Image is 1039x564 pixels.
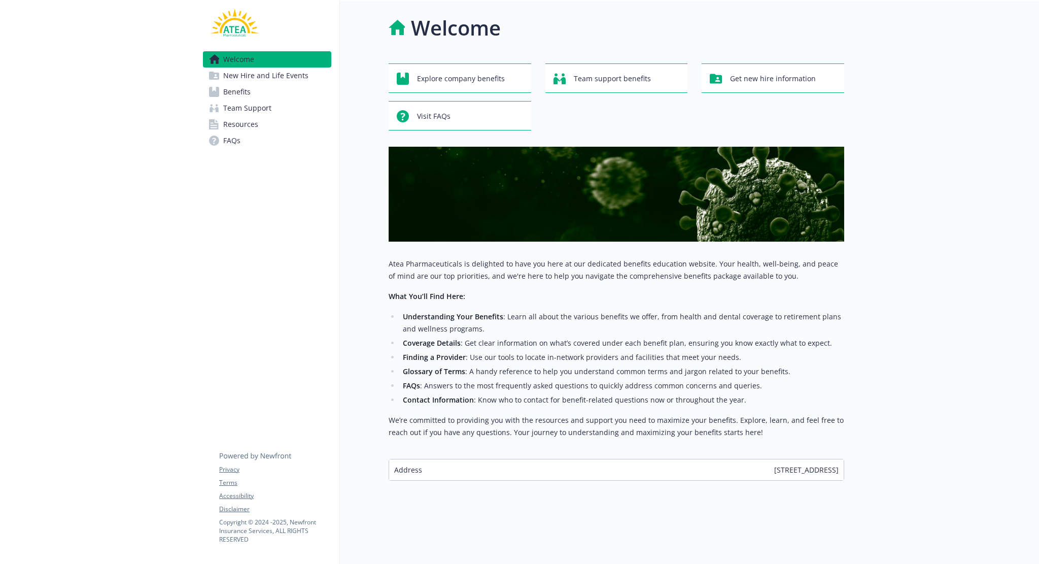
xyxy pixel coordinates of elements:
li: : A handy reference to help you understand common terms and jargon related to your benefits. [400,366,844,378]
span: Resources [223,116,258,132]
li: : Learn all about the various benefits we offer, from health and dental coverage to retirement pl... [400,311,844,335]
p: Copyright © 2024 - 2025 , Newfront Insurance Services, ALL RIGHTS RESERVED [219,518,331,544]
p: We’re committed to providing you with the resources and support you need to maximize your benefit... [389,414,844,439]
li: : Know who to contact for benefit-related questions now or throughout the year. [400,394,844,406]
li: : Answers to the most frequently asked questions to quickly address common concerns and queries. [400,380,844,392]
strong: Understanding Your Benefits [403,312,503,321]
strong: Contact Information [403,395,474,405]
a: Accessibility [219,491,331,501]
strong: Glossary of Terms [403,367,465,376]
a: New Hire and Life Events [203,68,331,84]
span: Address [394,465,422,475]
a: Disclaimer [219,505,331,514]
a: Benefits [203,84,331,100]
a: Welcome [203,51,331,68]
li: : Get clear information on what’s covered under each benefit plan, ensuring you know exactly what... [400,337,844,349]
strong: FAQs [403,381,420,390]
a: FAQs [203,132,331,149]
a: Team Support [203,100,331,116]
span: Team support benefits [574,69,651,88]
span: Team Support [223,100,271,116]
button: Get new hire information [702,63,844,93]
span: Get new hire information [730,69,816,88]
span: Visit FAQs [417,107,451,126]
strong: What You’ll Find Here: [389,291,465,301]
span: FAQs [223,132,240,149]
a: Privacy [219,465,331,474]
img: overview page banner [389,147,844,242]
p: Atea Pharmaceuticals is delighted to have you here at our dedicated benefits education website. Y... [389,258,844,282]
span: Welcome [223,51,254,68]
button: Team support benefits [545,63,688,93]
button: Visit FAQs [389,101,531,130]
a: Terms [219,478,331,487]
span: Explore company benefits [417,69,505,88]
strong: Coverage Details [403,338,461,348]
a: Resources [203,116,331,132]
strong: Finding a Provider [403,352,466,362]
h1: Welcome [411,13,501,43]
span: Benefits [223,84,251,100]
li: : Use our tools to locate in-network providers and facilities that meet your needs. [400,351,844,363]
span: [STREET_ADDRESS] [774,465,839,475]
span: New Hire and Life Events [223,68,308,84]
button: Explore company benefits [389,63,531,93]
